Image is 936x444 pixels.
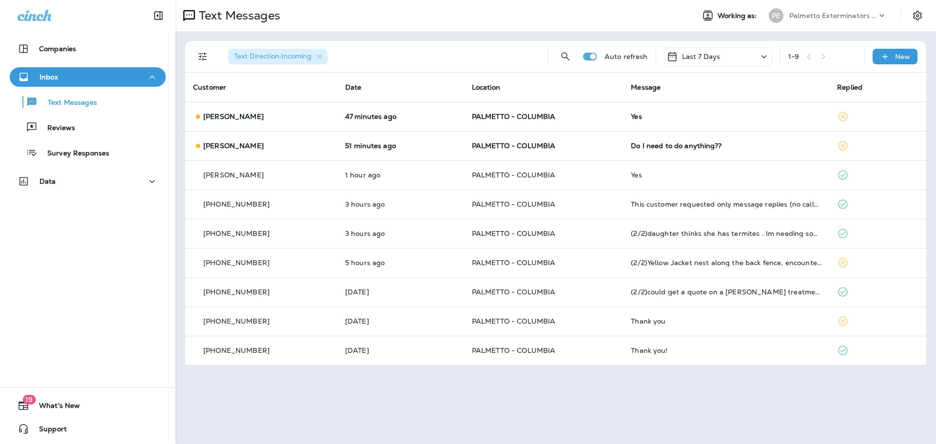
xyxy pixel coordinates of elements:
span: PALMETTO - COLUMBIA [472,288,556,296]
p: Last 7 Days [682,53,721,60]
p: Sep 3, 2025 01:21 PM [345,317,456,325]
div: (2/2)could get a quote on a roach treatment. I live in a double wide. [631,288,821,296]
p: Sep 9, 2025 10:03 AM [345,230,456,237]
p: [PERSON_NAME] [203,171,264,179]
button: Data [10,172,166,191]
p: Sep 9, 2025 08:55 AM [345,259,456,267]
div: 1 - 9 [788,53,799,60]
div: Thank you [631,317,821,325]
p: Text Messages [195,8,280,23]
p: Sep 9, 2025 12:16 PM [345,171,456,179]
button: Survey Responses [10,142,166,163]
span: Support [29,425,67,437]
p: Survey Responses [38,149,109,158]
p: Sep 2, 2025 08:40 AM [345,347,456,354]
p: Data [39,177,56,185]
span: Date [345,83,362,92]
span: PALMETTO - COLUMBIA [472,141,556,150]
p: [PHONE_NUMBER] [203,200,270,208]
p: Text Messages [38,98,97,108]
span: Text Direction : Incoming [234,52,312,60]
button: Support [10,419,166,439]
p: New [895,53,910,60]
p: Reviews [38,124,75,133]
span: What's New [29,402,80,413]
button: Collapse Sidebar [145,6,172,25]
p: Auto refresh [604,53,648,60]
button: Text Messages [10,92,166,112]
p: [PHONE_NUMBER] [203,259,270,267]
span: Customer [193,83,226,92]
p: [PERSON_NAME] [203,142,264,150]
p: Sep 9, 2025 01:08 PM [345,113,456,120]
div: PE [769,8,783,23]
p: Sep 4, 2025 11:31 AM [345,288,456,296]
p: [PHONE_NUMBER] [203,317,270,325]
span: Working as: [718,12,759,20]
span: Message [631,83,661,92]
span: PALMETTO - COLUMBIA [472,346,556,355]
button: Companies [10,39,166,58]
button: Search Messages [556,47,575,66]
span: Replied [837,83,862,92]
p: Sep 9, 2025 10:43 AM [345,200,456,208]
p: Companies [39,45,76,53]
div: Thank you! [631,347,821,354]
button: Filters [193,47,213,66]
div: (2/2)Yellow Jacket nest along the back fence, encountered when mowing grass. Would like to have s... [631,259,821,267]
p: [PHONE_NUMBER] [203,288,270,296]
span: PALMETTO - COLUMBIA [472,200,556,209]
div: Yes [631,171,821,179]
div: (2/2)daughter thinks she has termites . Im needing someone to check it out. Please txt or email a... [631,230,821,237]
button: Reviews [10,117,166,137]
span: 19 [22,395,36,405]
span: PALMETTO - COLUMBIA [472,258,556,267]
span: Location [472,83,500,92]
p: [PHONE_NUMBER] [203,230,270,237]
p: Sep 9, 2025 01:04 PM [345,142,456,150]
span: PALMETTO - COLUMBIA [472,171,556,179]
span: PALMETTO - COLUMBIA [472,229,556,238]
button: Settings [909,7,926,24]
span: PALMETTO - COLUMBIA [472,112,556,121]
p: Palmetto Exterminators LLC [789,12,877,19]
p: [PERSON_NAME] [203,113,264,120]
div: Text Direction:Incoming [228,49,328,64]
button: 19What's New [10,396,166,415]
div: Do I need to do anything?? [631,142,821,150]
div: This customer requested only message replies (no calls). Reply here or respond via your LSA dashb... [631,200,821,208]
span: PALMETTO - COLUMBIA [472,317,556,326]
p: Inbox [39,73,58,81]
p: [PHONE_NUMBER] [203,347,270,354]
button: Inbox [10,67,166,87]
div: Yes [631,113,821,120]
